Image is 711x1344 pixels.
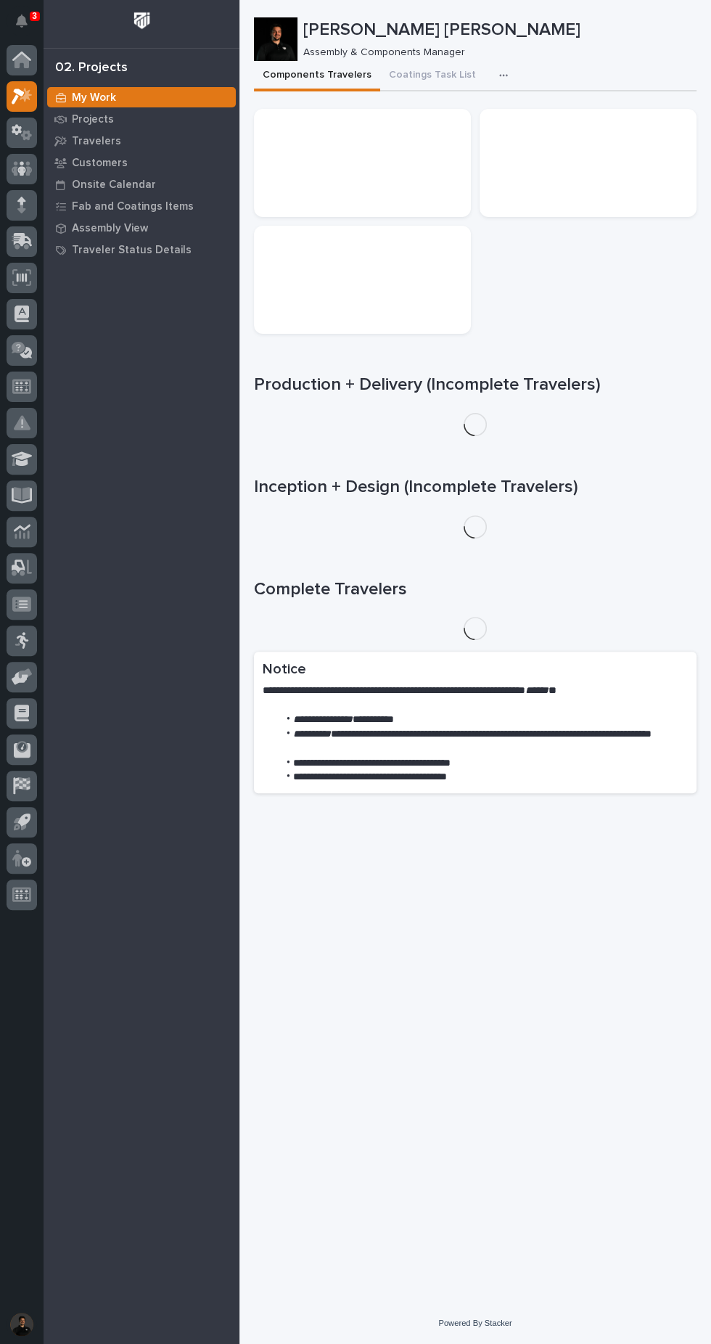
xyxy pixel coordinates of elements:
a: Assembly View [44,217,239,239]
a: Powered By Stacker [438,1319,511,1327]
h1: Production + Delivery (Incomplete Travelers) [254,374,696,396]
p: Travelers [72,135,121,148]
p: Onsite Calendar [72,179,156,192]
p: Traveler Status Details [72,244,192,257]
p: [PERSON_NAME] [PERSON_NAME] [303,20,691,41]
a: Customers [44,152,239,173]
a: Projects [44,108,239,130]
h2: Notice [263,660,688,678]
p: 3 [32,11,37,21]
div: 02. Projects [55,60,128,76]
a: My Work [44,86,239,108]
p: Assembly & Components Manager [303,46,685,59]
a: Traveler Status Details [44,239,239,261]
p: Assembly View [72,222,148,235]
p: My Work [72,91,116,105]
img: Workspace Logo [128,7,155,34]
a: Travelers [44,130,239,152]
button: Coatings Task List [380,61,485,91]
div: Notifications3 [18,15,37,38]
button: users-avatar [7,1309,37,1340]
h1: Inception + Design (Incomplete Travelers) [254,477,696,498]
a: Onsite Calendar [44,173,239,195]
a: Fab and Coatings Items [44,195,239,217]
p: Customers [72,157,128,170]
button: Notifications [7,6,37,36]
h1: Complete Travelers [254,579,696,600]
button: Components Travelers [254,61,380,91]
p: Fab and Coatings Items [72,200,194,213]
p: Projects [72,113,114,126]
